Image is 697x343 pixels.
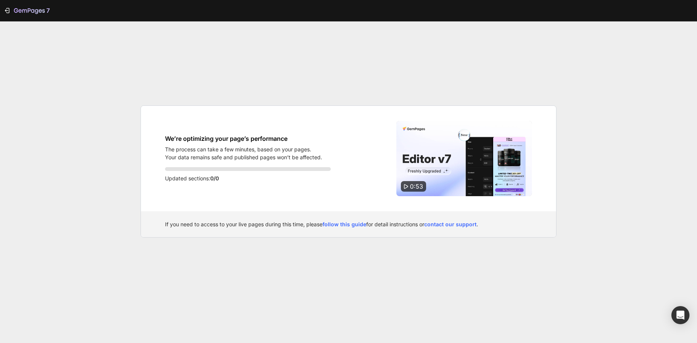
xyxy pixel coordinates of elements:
div: Open Intercom Messenger [671,306,689,324]
h1: We’re optimizing your page’s performance [165,134,322,143]
span: 0:53 [410,183,423,190]
p: Your data remains safe and published pages won’t be affected. [165,153,322,161]
p: 7 [46,6,50,15]
img: Video thumbnail [396,121,532,196]
div: If you need to access to your live pages during this time, please for detail instructions or . [165,220,532,228]
span: 0/0 [210,175,219,181]
a: contact our support [424,221,477,227]
a: follow this guide [323,221,366,227]
p: The process can take a few minutes, based on your pages. [165,145,322,153]
p: Updated sections: [165,174,331,183]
